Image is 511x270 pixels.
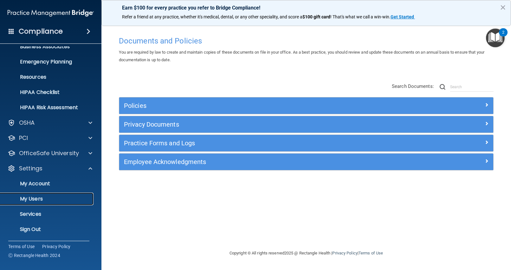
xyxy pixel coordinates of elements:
[4,181,91,187] p: My Account
[124,157,488,167] a: Employee Acknowledgments
[119,50,484,62] span: You are required by law to create and maintain copies of these documents on file in your office. ...
[4,196,91,202] p: My Users
[4,104,91,111] p: HIPAA Risk Assessment
[8,243,35,250] a: Terms of Use
[19,165,42,172] p: Settings
[391,14,415,19] a: Get Started
[4,59,91,65] p: Emergency Planning
[4,43,91,50] p: Business Associates
[391,14,414,19] strong: Get Started
[19,134,28,142] p: PCI
[450,82,494,92] input: Search
[8,134,92,142] a: PCI
[8,252,60,259] span: Ⓒ Rectangle Health 2024
[191,243,422,263] div: Copyright © All rights reserved 2025 @ Rectangle Health | |
[124,121,395,128] h5: Privacy Documents
[500,2,506,12] button: Close
[302,14,330,19] strong: $100 gift card
[122,14,302,19] span: Refer a friend at any practice, whether it's medical, dental, or any other speciality, and score a
[122,5,490,11] p: Earn $100 for every practice you refer to Bridge Compliance!
[332,251,357,255] a: Privacy Policy
[124,138,488,148] a: Practice Forms and Logs
[8,149,92,157] a: OfficeSafe University
[359,251,383,255] a: Terms of Use
[4,74,91,80] p: Resources
[4,211,91,217] p: Services
[119,37,494,45] h4: Documents and Policies
[4,226,91,233] p: Sign Out
[124,140,395,147] h5: Practice Forms and Logs
[42,243,71,250] a: Privacy Policy
[19,27,63,36] h4: Compliance
[8,7,94,19] img: PMB logo
[19,119,35,127] p: OSHA
[124,158,395,165] h5: Employee Acknowledgments
[486,29,505,47] button: Open Resource Center, 2 new notifications
[124,119,488,129] a: Privacy Documents
[4,89,91,95] p: HIPAA Checklist
[502,32,504,41] div: 2
[392,83,434,89] span: Search Documents:
[19,149,79,157] p: OfficeSafe University
[124,101,488,111] a: Policies
[8,165,92,172] a: Settings
[8,119,92,127] a: OSHA
[330,14,391,19] span: ! That's what we call a win-win.
[440,84,445,90] img: ic-search.3b580494.png
[124,102,395,109] h5: Policies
